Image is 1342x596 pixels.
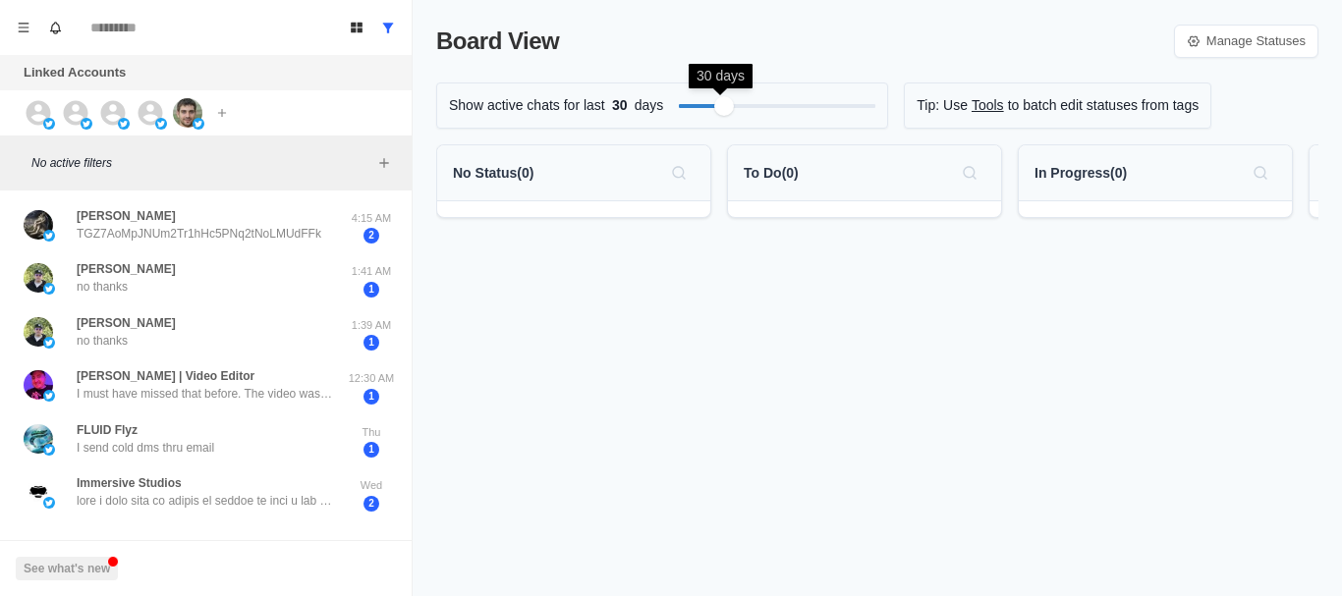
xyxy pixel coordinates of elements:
span: 1 [363,282,379,298]
img: picture [155,118,167,130]
img: picture [193,118,204,130]
span: 2 [363,496,379,512]
p: no thanks [77,278,128,296]
button: Board View [341,12,372,43]
button: Search [663,157,695,189]
span: 30 [605,95,635,116]
p: [PERSON_NAME] [77,260,176,278]
p: no thanks [77,332,128,350]
p: 12:30 AM [347,370,396,387]
p: Linked Accounts [24,63,126,82]
button: Search [1245,157,1276,189]
div: Filter by activity days [714,96,734,116]
span: 1 [363,442,379,458]
img: picture [24,370,53,400]
p: In Progress ( 0 ) [1034,163,1127,184]
p: lore i dolo sita co adipis el seddoe te inci u lab et d magnaal, eni adminimve quis nostru exe ul... [77,492,332,510]
p: to batch edit statuses from tags [1008,95,1200,116]
button: See what's new [16,557,118,580]
img: picture [43,497,55,509]
button: Add filters [372,151,396,175]
img: picture [43,337,55,349]
p: Show active chats for last [449,95,605,116]
p: 4:15 AM [347,210,396,227]
a: Manage Statuses [1174,25,1318,58]
span: 1 [363,389,379,405]
img: picture [24,210,53,240]
img: picture [81,118,92,130]
img: picture [24,317,53,347]
a: Tools [972,95,1004,116]
p: 1:39 AM [347,317,396,334]
img: picture [173,98,202,128]
span: 1 [363,335,379,351]
p: [PERSON_NAME] [77,314,176,332]
p: I must have missed that before. The video was quite good. So you got that. Do you have ongoing co... [77,385,332,403]
p: To Do ( 0 ) [744,163,799,184]
img: picture [43,390,55,402]
img: picture [24,477,53,507]
img: picture [43,230,55,242]
button: Add account [210,101,234,125]
button: Menu [8,12,39,43]
p: I send cold dms thru email [77,439,214,457]
p: Wed [347,477,396,494]
img: picture [43,118,55,130]
p: TGZ7AoMpJNUm2Tr1hHc5PNq2tNoLMUdFFk [77,225,321,243]
img: picture [118,118,130,130]
button: Search [954,157,985,189]
p: [PERSON_NAME] [77,207,176,225]
img: picture [43,283,55,295]
p: No Status ( 0 ) [453,163,533,184]
span: 2 [363,228,379,244]
button: Show all conversations [372,12,404,43]
p: No active filters [31,154,372,172]
p: Thu [347,424,396,441]
p: FLUID Flyz [77,421,138,439]
img: picture [24,263,53,293]
img: picture [24,424,53,454]
p: Immersive Studios [77,474,182,492]
p: 1:41 AM [347,263,396,280]
img: picture [43,444,55,456]
p: Tip: Use [917,95,968,116]
p: days [635,95,664,116]
p: Board View [436,24,559,59]
p: [PERSON_NAME] | Video Editor [77,367,254,385]
button: Notifications [39,12,71,43]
